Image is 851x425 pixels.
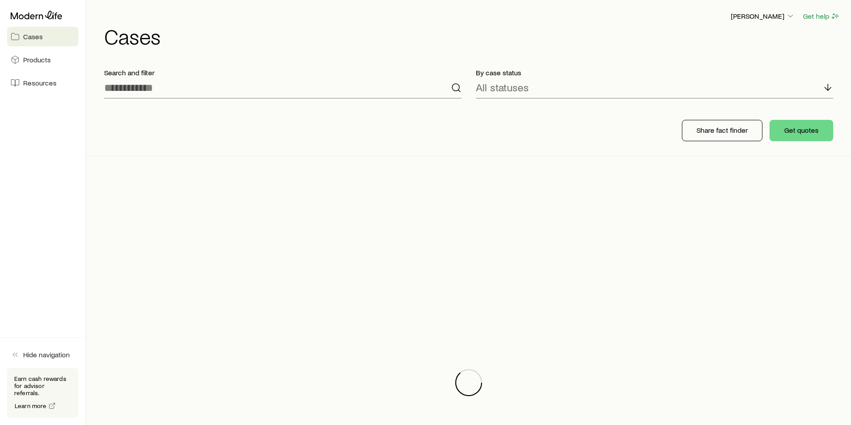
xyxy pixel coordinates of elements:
button: Hide navigation [7,345,78,364]
a: Resources [7,73,78,93]
span: Hide navigation [23,350,70,359]
p: Share fact finder [697,126,748,135]
p: By case status [476,68,833,77]
span: Cases [23,32,43,41]
p: Search and filter [104,68,462,77]
div: Earn cash rewards for advisor referrals.Learn more [7,368,78,418]
span: Products [23,55,51,64]
span: Learn more [15,403,47,409]
button: Share fact finder [682,120,762,141]
a: Products [7,50,78,69]
h1: Cases [104,25,840,47]
p: Earn cash rewards for advisor referrals. [14,375,71,396]
button: [PERSON_NAME] [730,11,795,22]
button: Get help [802,11,840,21]
span: Resources [23,78,57,87]
p: [PERSON_NAME] [731,12,795,20]
button: Get quotes [770,120,833,141]
p: All statuses [476,81,529,94]
a: Cases [7,27,78,46]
